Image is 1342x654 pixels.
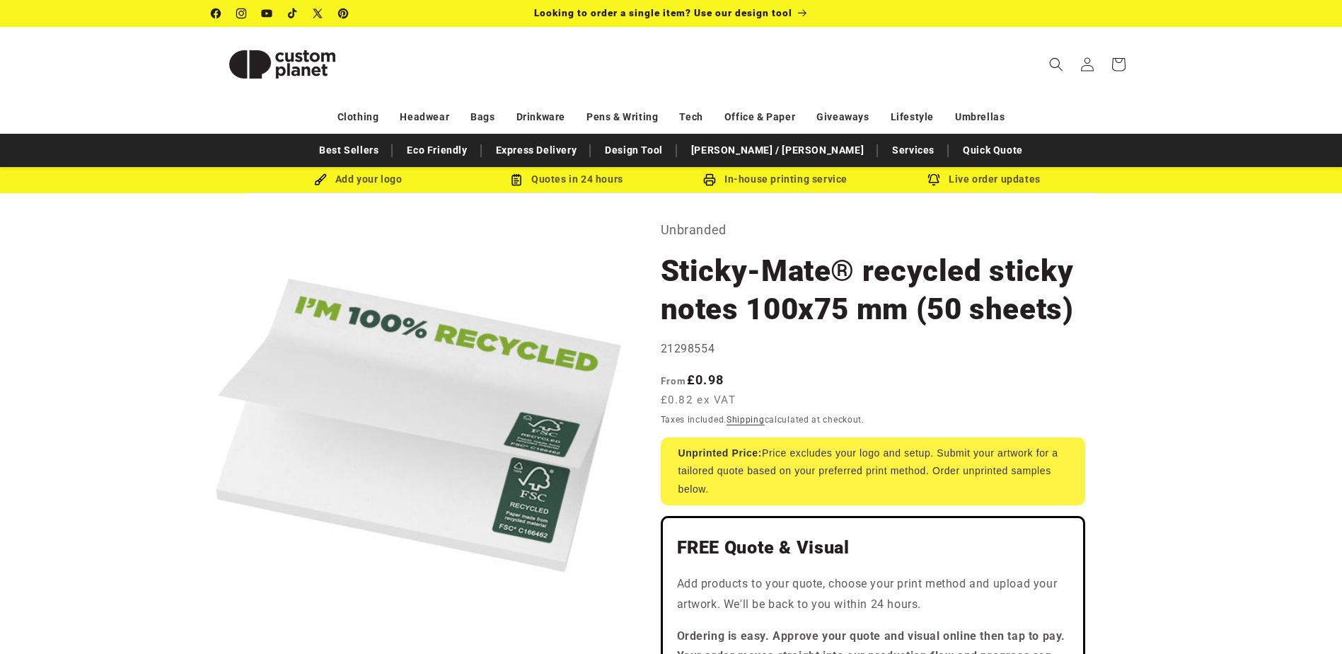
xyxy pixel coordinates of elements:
[679,105,702,130] a: Tech
[312,138,386,163] a: Best Sellers
[677,537,1069,559] h2: FREE Quote & Visual
[677,574,1069,615] p: Add products to your quote, choose your print method and upload your artwork. We'll be back to yo...
[400,138,474,163] a: Eco Friendly
[880,171,1089,188] div: Live order updates
[724,105,795,130] a: Office & Paper
[885,138,942,163] a: Services
[489,138,584,163] a: Express Delivery
[337,105,379,130] a: Clothing
[891,105,934,130] a: Lifestyle
[661,372,724,387] strong: £0.98
[671,171,880,188] div: In-house printing service
[516,105,565,130] a: Drinkware
[510,173,523,186] img: Order Updates Icon
[727,415,765,425] a: Shipping
[661,219,1085,241] p: Unbranded
[598,138,670,163] a: Design Tool
[661,375,687,386] span: From
[955,105,1005,130] a: Umbrellas
[678,447,763,459] strong: Unprinted Price:
[684,138,871,163] a: [PERSON_NAME] / [PERSON_NAME]
[586,105,658,130] a: Pens & Writing
[254,171,463,188] div: Add your logo
[212,219,625,633] media-gallery: Gallery Viewer
[661,392,736,408] span: £0.82 ex VAT
[661,437,1085,505] div: Price excludes your logo and setup. Submit your artwork for a tailored quote based on your prefer...
[534,7,792,18] span: Looking to order a single item? Use our design tool
[927,173,940,186] img: Order updates
[314,173,327,186] img: Brush Icon
[816,105,869,130] a: Giveaways
[212,33,353,96] img: Custom Planet
[703,173,716,186] img: In-house printing
[1041,49,1072,80] summary: Search
[463,171,671,188] div: Quotes in 24 hours
[206,27,358,101] a: Custom Planet
[400,105,449,130] a: Headwear
[470,105,494,130] a: Bags
[661,413,1085,427] div: Taxes included. calculated at checkout.
[661,252,1085,328] h1: Sticky-Mate® recycled sticky notes 100x75 mm (50 sheets)
[661,342,715,355] span: 21298554
[956,138,1030,163] a: Quick Quote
